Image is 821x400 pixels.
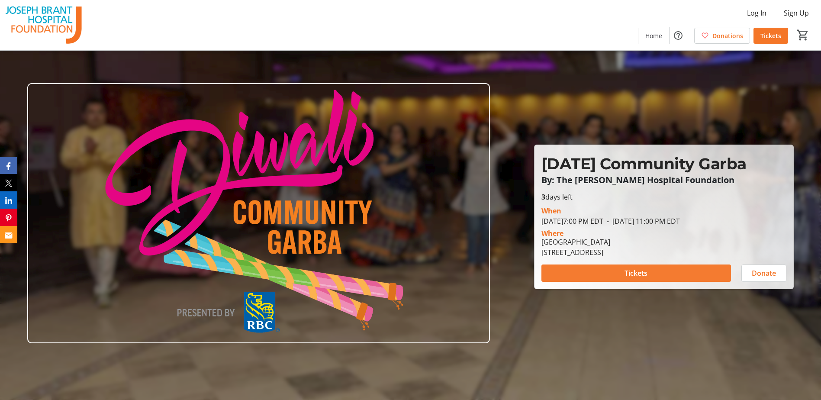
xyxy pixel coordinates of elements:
[741,265,786,282] button: Donate
[740,6,773,20] button: Log In
[753,28,788,44] a: Tickets
[541,192,786,202] p: days left
[541,265,731,282] button: Tickets
[541,216,603,226] span: [DATE] 7:00 PM EDT
[752,268,776,278] span: Donate
[603,216,612,226] span: -
[670,27,687,44] button: Help
[795,27,811,43] button: Cart
[747,8,766,18] span: Log In
[541,175,786,185] p: By: The [PERSON_NAME] Hospital Foundation
[541,247,610,258] div: [STREET_ADDRESS]
[27,83,490,343] img: Campaign CTA Media Photo
[625,268,647,278] span: Tickets
[541,192,545,202] span: 3
[712,31,743,40] span: Donations
[777,6,816,20] button: Sign Up
[541,154,747,173] span: [DATE] Community Garba
[645,31,662,40] span: Home
[541,206,561,216] div: When
[694,28,750,44] a: Donations
[5,3,82,47] img: The Joseph Brant Hospital Foundation's Logo
[603,216,680,226] span: [DATE] 11:00 PM EDT
[541,237,610,247] div: [GEOGRAPHIC_DATA]
[760,31,781,40] span: Tickets
[784,8,809,18] span: Sign Up
[638,28,669,44] a: Home
[541,230,563,237] div: Where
